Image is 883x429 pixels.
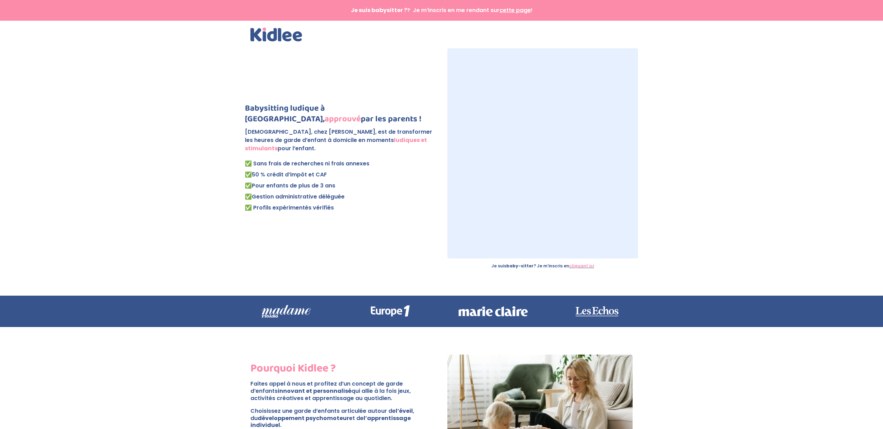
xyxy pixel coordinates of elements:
[245,136,427,152] strong: ludiques et stimulants
[245,204,334,212] span: ✅ Profils expérimentés vérifiés
[245,296,327,327] img: madame-figaro
[569,263,594,269] a: cliquant ici
[447,264,638,268] p: Je suis ? Je m’inscris en
[556,296,638,327] img: les echos
[396,407,413,415] strong: l’éveil
[499,6,531,14] span: cette page
[278,387,351,395] strong: innovant et personnalisé
[349,296,431,327] img: europe 1
[250,360,436,380] h2: Pourquoi Kidlee ?
[452,296,534,327] img: marie claire
[245,171,252,178] strong: ✅
[506,263,534,269] strong: baby-sitter
[245,103,436,128] h1: Babysitting ludique à [GEOGRAPHIC_DATA], par les parents !
[250,380,436,407] p: Faites appel à nous et profitez d’un concept de garde d’enfants qui allie à la fois jeux, activit...
[245,193,345,201] span: ✅Gestion administrative déléguée
[325,112,361,126] strong: approuvé
[245,128,436,158] p: [DEMOGRAPHIC_DATA], chez [PERSON_NAME], est de transformer les heures de garde d’enfant à domicil...
[258,414,349,422] strong: développement psychomoteur
[245,160,369,167] span: ✅ Sans frais de recherches ni frais annexes
[245,182,252,190] strong: ✅
[250,8,633,13] p: ? Je m’inscris en me rendant sur !
[245,171,335,190] span: 50 % crédit d’impôt et CAF Pour enfants de plus de 3 ans
[351,6,407,14] strong: Je suis babysitter ?
[250,28,302,41] img: Kidlee - Logo
[447,48,638,258] iframe: formulaire-inscription-famille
